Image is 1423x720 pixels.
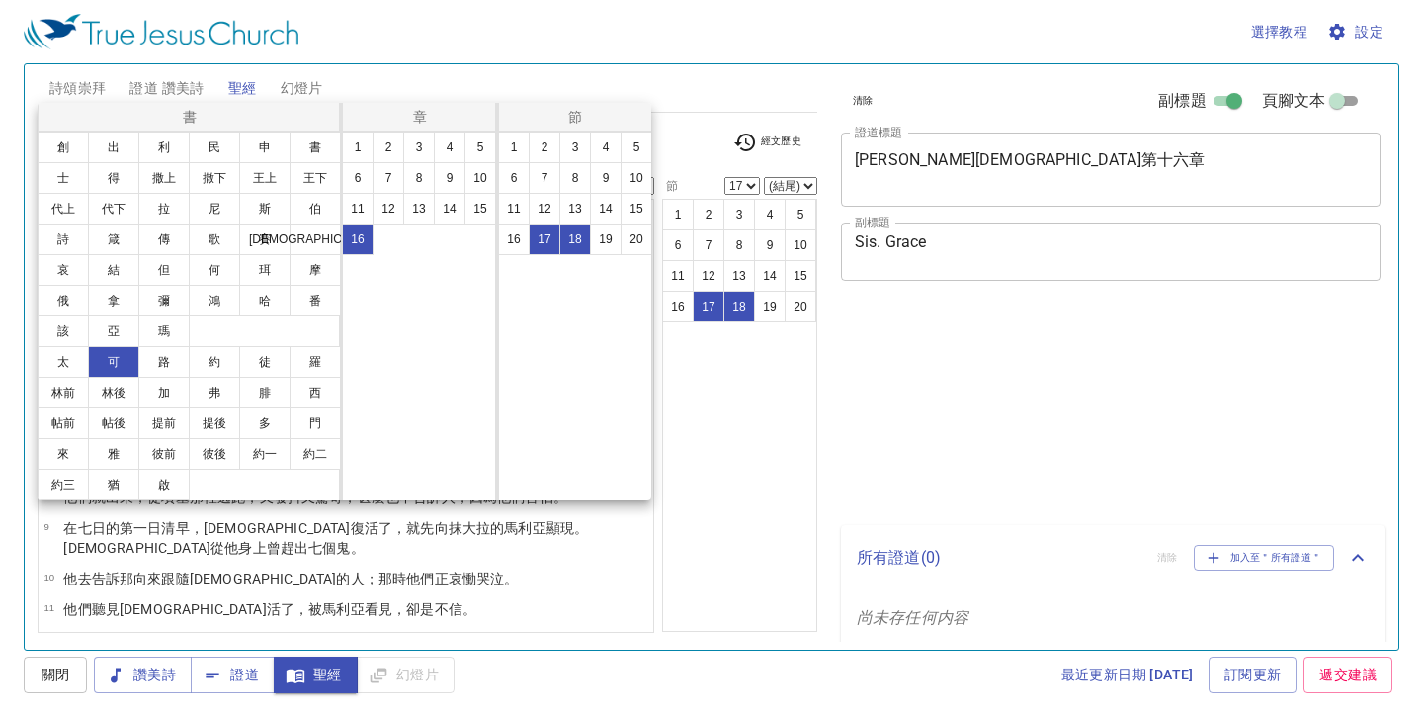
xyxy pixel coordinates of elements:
button: 約二 [290,438,341,470]
button: 民 [189,132,240,163]
button: 4 [590,132,622,163]
button: 得 [88,162,139,194]
button: 13 [403,193,435,225]
button: 林前 [38,377,89,408]
button: 12 [529,193,560,225]
button: 14 [434,193,465,225]
button: 12 [373,193,404,225]
button: 利 [138,132,190,163]
button: 約一 [239,438,291,470]
button: 該 [38,315,89,347]
button: 18 [559,224,591,255]
button: 林後 [88,377,139,408]
button: 帖後 [88,407,139,439]
button: 2 [529,132,560,163]
button: 腓 [239,377,291,408]
button: 伯 [290,193,341,225]
button: 帖前 [38,407,89,439]
button: 約三 [38,469,89,500]
button: 詩 [38,224,89,255]
button: 王下 [290,162,341,194]
button: 8 [403,162,435,194]
button: 門 [290,407,341,439]
button: 6 [498,162,530,194]
button: 但 [138,254,190,286]
button: 珥 [239,254,291,286]
button: 太 [38,346,89,378]
button: 傳 [138,224,190,255]
button: 16 [342,224,374,255]
button: 代上 [38,193,89,225]
button: 來 [38,438,89,470]
button: 15 [464,193,496,225]
button: 申 [239,132,291,163]
button: 11 [498,193,530,225]
button: 羅 [290,346,341,378]
button: 番 [290,285,341,316]
button: 王上 [239,162,291,194]
button: 15 [621,193,652,225]
button: 西 [290,377,341,408]
button: 賽 [239,224,291,255]
button: 3 [559,132,591,163]
button: 8 [559,162,591,194]
button: 路 [138,346,190,378]
button: 可 [88,346,139,378]
button: 14 [590,193,622,225]
button: 4 [434,132,465,163]
button: 3 [403,132,435,163]
button: 歌 [189,224,240,255]
button: 加 [138,377,190,408]
button: 代下 [88,193,139,225]
button: 箴 [88,224,139,255]
p: 書 [42,107,338,127]
button: 撒下 [189,162,240,194]
button: 猶 [88,469,139,500]
button: 出 [88,132,139,163]
button: 拉 [138,193,190,225]
button: 1 [498,132,530,163]
button: 拿 [88,285,139,316]
button: 何 [189,254,240,286]
button: 書 [290,132,341,163]
button: 2 [373,132,404,163]
button: 創 [38,132,89,163]
button: 雅 [88,438,139,470]
button: 提後 [189,407,240,439]
button: 9 [590,162,622,194]
button: 哀 [38,254,89,286]
button: 7 [529,162,560,194]
button: 10 [464,162,496,194]
button: 彼後 [189,438,240,470]
button: 20 [621,224,652,255]
button: 17 [529,224,560,255]
button: 約 [189,346,240,378]
button: 提前 [138,407,190,439]
button: 瑪 [138,315,190,347]
button: 哈 [239,285,291,316]
button: 亞 [88,315,139,347]
button: 尼 [189,193,240,225]
button: 7 [373,162,404,194]
button: 鴻 [189,285,240,316]
button: 10 [621,162,652,194]
button: 5 [464,132,496,163]
button: 1 [342,132,374,163]
button: 11 [342,193,374,225]
button: 9 [434,162,465,194]
button: 弗 [189,377,240,408]
button: 彌 [138,285,190,316]
button: 撒上 [138,162,190,194]
button: 16 [498,224,530,255]
button: 多 [239,407,291,439]
button: 5 [621,132,652,163]
button: 啟 [138,469,190,500]
button: 結 [88,254,139,286]
button: 6 [342,162,374,194]
button: 彼前 [138,438,190,470]
p: 節 [503,107,647,127]
button: 摩 [290,254,341,286]
button: 13 [559,193,591,225]
button: [DEMOGRAPHIC_DATA] [290,224,341,255]
button: 徒 [239,346,291,378]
